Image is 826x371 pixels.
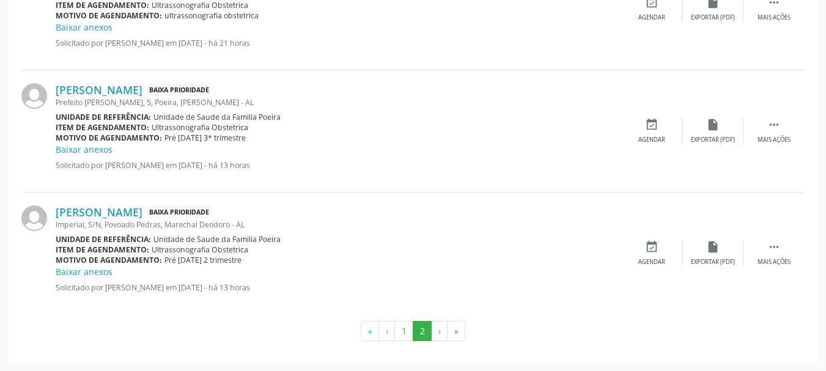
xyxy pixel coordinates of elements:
[164,255,242,265] span: Pré [DATE] 2 trimestre
[645,118,658,131] i: event_available
[378,321,395,342] button: Go to previous page
[758,13,791,22] div: Mais ações
[164,10,259,21] span: ultrassonografia obstetrica
[21,321,805,342] ul: Pagination
[56,133,162,143] b: Motivo de agendamento:
[56,144,112,155] a: Baixar anexos
[56,122,149,133] b: Item de agendamento:
[56,219,621,230] div: Imperial, S/N, Povoado Pedras, Marechal Deodoro - AL
[56,234,151,244] b: Unidade de referência:
[758,258,791,266] div: Mais ações
[691,136,735,144] div: Exportar (PDF)
[706,240,720,254] i: insert_drive_file
[56,255,162,265] b: Motivo de agendamento:
[758,136,791,144] div: Mais ações
[767,240,781,254] i: 
[638,258,665,266] div: Agendar
[153,234,281,244] span: Unidade de Saude da Familia Poeira
[691,258,735,266] div: Exportar (PDF)
[164,133,246,143] span: Pré [DATE] 3* trimestre
[56,266,112,277] a: Baixar anexos
[413,321,432,342] button: Go to page 2
[21,83,47,109] img: img
[638,13,665,22] div: Agendar
[56,244,149,255] b: Item de agendamento:
[394,321,413,342] button: Go to page 1
[645,240,658,254] i: event_available
[638,136,665,144] div: Agendar
[147,84,212,97] span: Baixa Prioridade
[56,38,621,48] p: Solicitado por [PERSON_NAME] em [DATE] - há 21 horas
[56,97,621,108] div: Prefeito [PERSON_NAME], 5, Poeira, [PERSON_NAME] - AL
[691,13,735,22] div: Exportar (PDF)
[147,206,212,219] span: Baixa Prioridade
[361,321,379,342] button: Go to first page
[56,205,142,219] a: [PERSON_NAME]
[767,118,781,131] i: 
[56,10,162,21] b: Motivo de agendamento:
[56,21,112,33] a: Baixar anexos
[706,118,720,131] i: insert_drive_file
[153,112,281,122] span: Unidade de Saude da Familia Poeira
[56,83,142,97] a: [PERSON_NAME]
[152,244,248,255] span: Ultrassonografia Obstetrica
[56,160,621,171] p: Solicitado por [PERSON_NAME] em [DATE] - há 13 horas
[56,112,151,122] b: Unidade de referência:
[56,282,621,293] p: Solicitado por [PERSON_NAME] em [DATE] - há 13 horas
[21,205,47,231] img: img
[152,122,248,133] span: Ultrassonografia Obstetrica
